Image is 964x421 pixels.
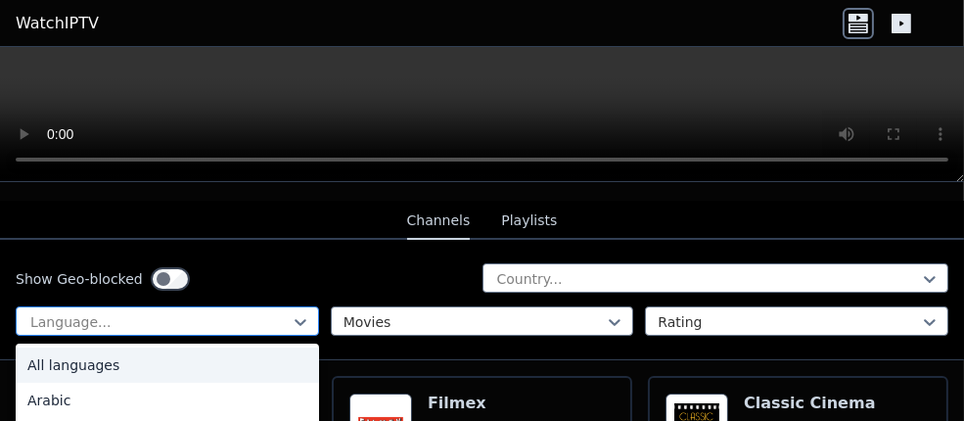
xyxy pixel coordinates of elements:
div: All languages [16,348,319,383]
h6: Filmex [428,394,514,413]
button: Playlists [501,203,557,240]
a: WatchIPTV [16,12,99,35]
label: Show Geo-blocked [16,269,143,289]
div: Arabic [16,383,319,418]
h6: Classic Cinema [744,394,876,413]
button: Channels [407,203,471,240]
